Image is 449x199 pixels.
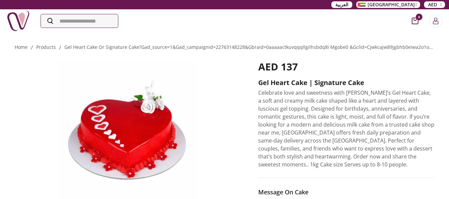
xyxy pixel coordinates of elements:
[335,1,348,8] span: العربية
[258,89,435,168] p: Celebrate love and sweetness with [PERSON_NAME]’s Gel Heart Cake, a soft and creamy milk cake sha...
[15,44,28,50] a: Home
[416,14,422,20] span: 0
[7,9,30,33] img: Nigwa-uae-gifts
[258,187,435,197] h3: Message on cake
[412,18,418,24] button: cart-button
[41,14,118,28] input: Search
[356,1,420,8] button: [GEOGRAPHIC_DATA]
[258,78,435,87] h2: Gel Heart Cake | Signature Cake
[424,1,445,8] button: AED
[258,60,298,73] span: AED 137
[358,3,366,7] img: Arabic_dztd3n.png
[428,1,437,8] span: AED
[36,44,56,50] a: products
[59,44,61,51] li: /
[429,14,442,28] button: Login
[31,44,33,51] li: /
[368,1,415,8] span: [GEOGRAPHIC_DATA]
